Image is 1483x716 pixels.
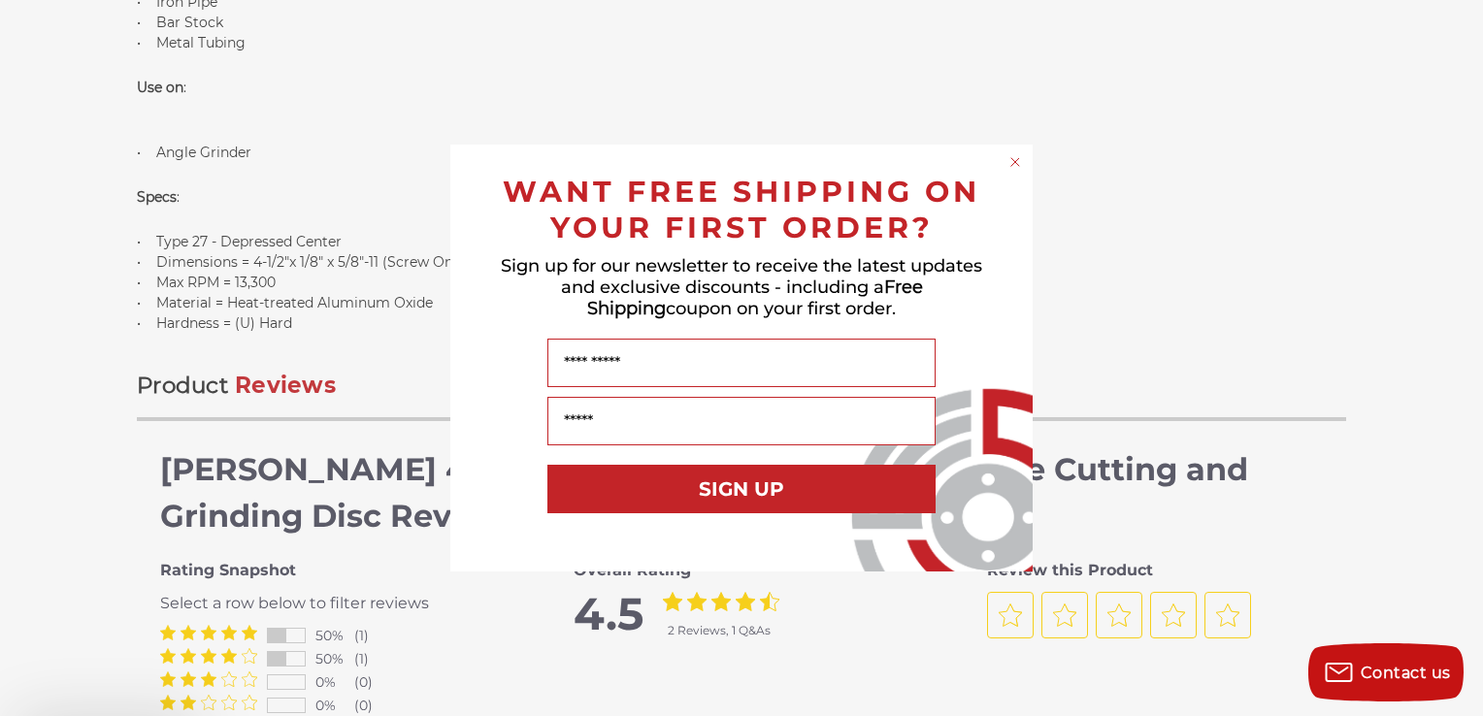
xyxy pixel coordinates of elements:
button: Close dialog [1005,152,1025,172]
button: SIGN UP [547,465,936,513]
span: Sign up for our newsletter to receive the latest updates and exclusive discounts - including a co... [501,255,982,319]
span: Contact us [1361,664,1451,682]
span: Free Shipping [587,277,923,319]
span: WANT FREE SHIPPING ON YOUR FIRST ORDER? [503,174,980,245]
button: Contact us [1308,643,1464,701]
